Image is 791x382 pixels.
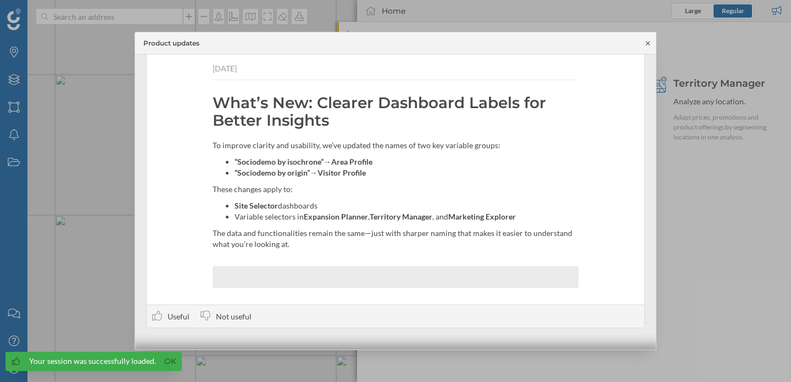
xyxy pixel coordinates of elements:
div: Your session was successfully loaded. [29,356,156,367]
div: [DATE] [213,63,578,80]
span: dashboards [278,201,317,210]
h2: What’s New: Clearer Dashboard Labels for Better Insights [213,94,578,129]
a: Ok [161,355,179,368]
span: To improve clarity and usability, we’ve updated the names of two key variable groups: [213,141,500,150]
span: Visitor Profile [317,168,366,177]
span: , and [432,212,448,221]
span: Variable selectors in [235,212,304,221]
span: Marketing Explorer [448,212,516,221]
span: Area Profile [331,157,372,166]
span: Support [23,8,63,18]
span: “Sociodemo by origin” [235,168,310,177]
span: → [324,157,331,166]
span: Expansion Planner [304,212,368,221]
span: The data and functionalities remain the same—just with sharper naming that makes it easier to und... [213,228,572,249]
span: → [310,168,317,177]
span: Useful [168,312,190,321]
span: These changes apply to: [213,184,293,194]
span: Territory Manager [370,212,432,221]
div: Product updates [143,38,199,48]
span: “Sociodemo by isochrone” [235,157,324,166]
span: , [368,212,370,221]
span: Not useful [216,312,252,321]
span: Site Selector [235,201,278,210]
